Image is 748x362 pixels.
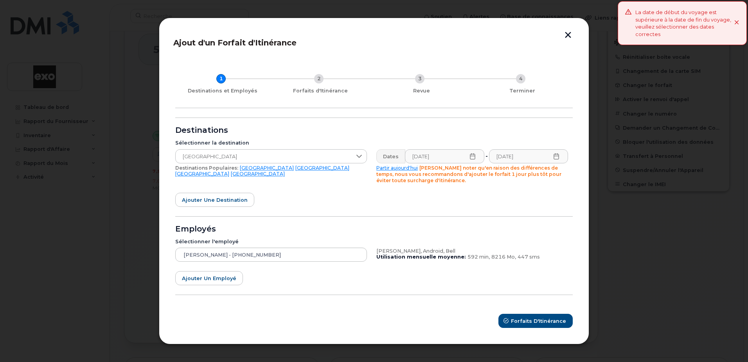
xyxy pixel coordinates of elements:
div: 3 [415,74,424,83]
a: [GEOGRAPHIC_DATA] [175,171,229,177]
span: 8216 Mo, [491,254,516,260]
span: Ajouter une destination [182,196,248,204]
div: 2 [314,74,324,83]
b: Utilisation mensuelle moyenne: [376,254,466,260]
a: Partir aujourd'hui [376,165,418,171]
a: [GEOGRAPHIC_DATA] [240,165,294,171]
input: Veuillez remplir ce champ [405,149,484,163]
div: La date de début du voyage est supérieure à la date de fin du voyage, veuillez sélectionner des d... [635,9,734,38]
button: Forfaits d'Itinérance [498,314,573,328]
div: - [484,149,489,163]
div: Sélectionner l'employé [175,239,367,245]
div: [PERSON_NAME], Android, Bell [376,248,568,254]
div: Employés [175,226,573,232]
button: Ajouter un employé [175,271,243,285]
span: Destinations Populaires: [175,165,238,171]
span: Forfaits d'Itinérance [511,317,566,325]
div: Terminer [475,88,570,94]
span: [PERSON_NAME] noter qu'en raison des différences de temps, nous vous recommandons d'ajouter le fo... [376,165,561,183]
div: Sélectionner la destination [175,140,367,146]
span: Ajouter un employé [182,275,236,282]
span: Ajout d'un Forfait d'Itinérance [173,38,297,47]
span: France [176,150,352,164]
div: Forfaits d'Itinérance [273,88,368,94]
div: 4 [516,74,525,83]
input: Veuillez remplir ce champ [489,149,568,163]
div: Destinations [175,127,573,134]
span: 447 sms [518,254,540,260]
a: [GEOGRAPHIC_DATA] [295,165,349,171]
input: Appareil de recherche [175,248,367,262]
span: 592 min, [467,254,490,260]
div: Revue [374,88,469,94]
button: Ajouter une destination [175,193,254,207]
a: [GEOGRAPHIC_DATA] [231,171,285,177]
